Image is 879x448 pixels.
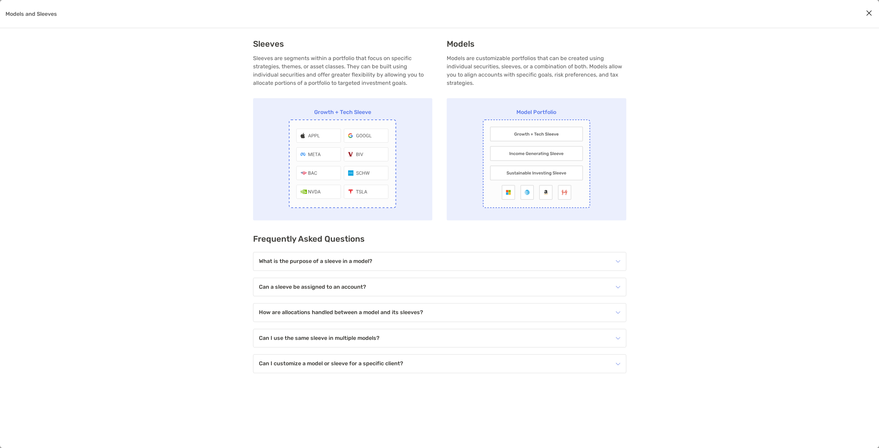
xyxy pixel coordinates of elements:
button: Close modal [864,8,874,19]
img: icon arrow [616,259,620,264]
h4: Can I customize a model or sleeve for a specific client? [259,361,403,367]
img: icon arrow [616,361,620,366]
h3: Models [447,39,626,49]
div: icon arrowWhat is the purpose of a sleeve in a model? [253,252,626,271]
p: Sleeves are segments within a portfolio that focus on specific strategies, themes, or asset class... [253,54,433,87]
img: Growth + Tech Sleeve [289,119,396,208]
img: icon arrow [616,336,620,341]
p: Model Portfolio [447,109,626,115]
p: Models and Sleeves [5,10,57,18]
img: icon arrow [616,285,620,289]
h4: Can I use the same sleeve in multiple models? [259,335,379,341]
p: Models are customizable portfolios that can be created using individual securities, sleeves, or a... [447,54,626,87]
h4: What is the purpose of a sleeve in a model? [259,259,372,264]
div: icon arrowCan I customize a model or sleeve for a specific client? [253,355,626,373]
div: icon arrowHow are allocations handled between a model and its sleeves? [253,303,626,322]
div: icon arrowCan I use the same sleeve in multiple models? [253,329,626,347]
img: icon arrow [616,310,620,315]
div: icon arrowCan a sleeve be assigned to an account? [253,278,626,296]
h3: Frequently Asked Questions [253,234,626,244]
h4: Can a sleeve be assigned to an account? [259,284,366,290]
h3: Sleeves [253,39,433,49]
img: Model Portfolio [483,119,590,208]
h4: How are allocations handled between a model and its sleeves? [259,310,423,315]
p: Growth + Tech Sleeve [253,109,433,115]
